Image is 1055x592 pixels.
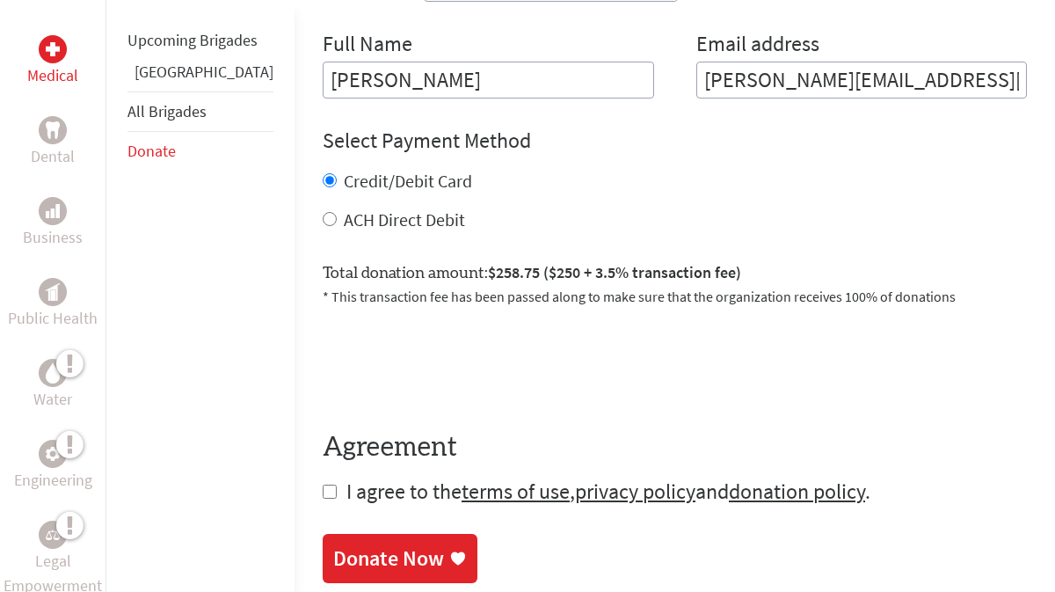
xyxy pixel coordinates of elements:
label: Email address [696,30,819,62]
label: Credit/Debit Card [344,170,472,192]
img: Engineering [46,447,60,461]
img: Public Health [46,283,60,301]
span: I agree to the , and . [346,478,870,505]
div: Legal Empowerment [39,521,67,549]
a: MedicalMedical [27,35,78,88]
li: All Brigades [127,91,273,132]
div: Engineering [39,440,67,468]
p: * This transaction fee has been passed along to make sure that the organization receives 100% of ... [323,286,1027,307]
img: Legal Empowerment [46,530,60,540]
label: ACH Direct Debit [344,208,465,230]
p: Dental [31,144,75,169]
a: BusinessBusiness [23,197,83,250]
input: Enter Full Name [323,62,654,99]
a: Public HealthPublic Health [8,278,98,331]
a: Donate [127,141,176,161]
a: Upcoming Brigades [127,30,258,50]
a: WaterWater [33,359,72,412]
li: Donate [127,132,273,171]
h4: Agreement [323,432,1027,464]
label: Full Name [323,30,412,62]
div: Medical [39,35,67,63]
p: Business [23,225,83,250]
a: All Brigades [127,101,207,121]
p: Medical [27,63,78,88]
li: Ghana [127,60,273,91]
a: terms of use [462,478,570,505]
img: Business [46,204,60,218]
p: Water [33,387,72,412]
li: Upcoming Brigades [127,21,273,60]
a: EngineeringEngineering [14,440,92,493]
div: Donate Now [333,544,444,573]
a: donation policy [729,478,865,505]
img: Dental [46,121,60,138]
img: Water [46,362,60,383]
h4: Select Payment Method [323,127,1027,155]
a: privacy policy [575,478,695,505]
label: Total donation amount: [323,260,741,286]
p: Engineering [14,468,92,493]
a: DentalDental [31,116,75,169]
img: Medical [46,42,60,56]
p: Public Health [8,306,98,331]
input: Your Email [696,62,1028,99]
a: [GEOGRAPHIC_DATA] [135,62,273,82]
div: Water [39,359,67,387]
a: Donate Now [323,534,477,583]
div: Business [39,197,67,225]
span: $258.75 ($250 + 3.5% transaction fee) [488,262,741,282]
div: Dental [39,116,67,144]
iframe: reCAPTCHA [323,328,590,397]
div: Public Health [39,278,67,306]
